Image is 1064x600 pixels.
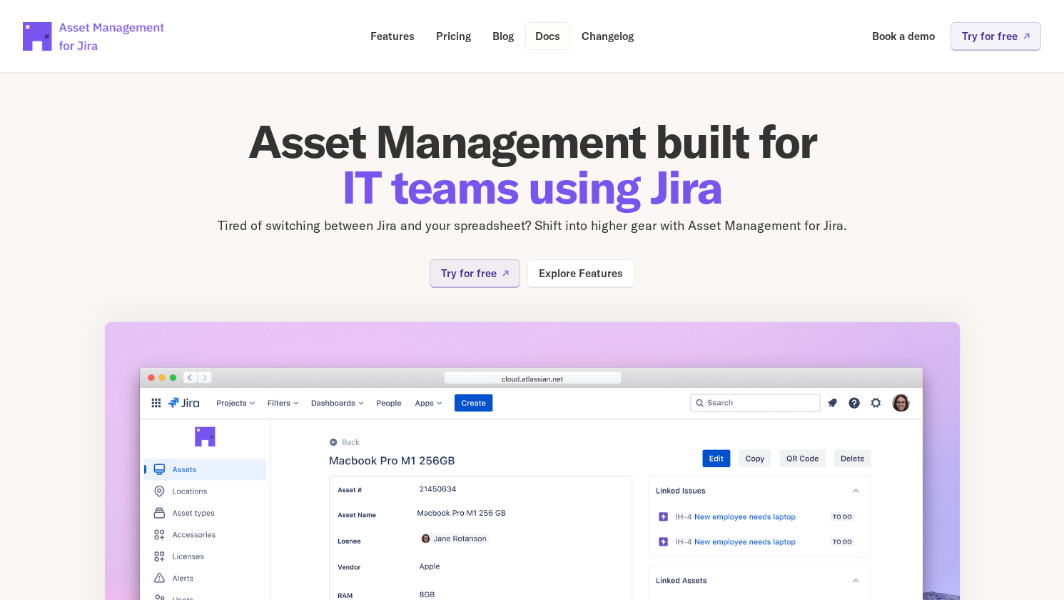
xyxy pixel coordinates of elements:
a: Pricing [426,22,481,50]
a: Try for free [951,22,1041,50]
p: Explore Features [539,268,623,279]
p: Book a demo [872,31,935,41]
p: Tired of switching between Jira and your spreadsheet? Shift into higher gear with Asset Managemen... [104,216,961,236]
span: IT teams using Jira [342,158,722,216]
p: Blog [492,31,514,41]
p: Try for free [962,31,1018,41]
a: Features [360,22,425,50]
a: Blog [482,22,524,50]
p: Features [370,31,415,41]
a: Book a demo [862,22,945,50]
p: Docs [535,31,560,41]
a: Try for free [430,259,520,287]
a: Explore Features [527,259,634,287]
a: Docs [525,22,570,50]
a: Changelog [572,22,644,50]
p: Pricing [436,31,471,41]
p: Changelog [582,31,634,41]
p: Try for free [441,268,497,279]
h1: Asset Management built for [104,119,961,210]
